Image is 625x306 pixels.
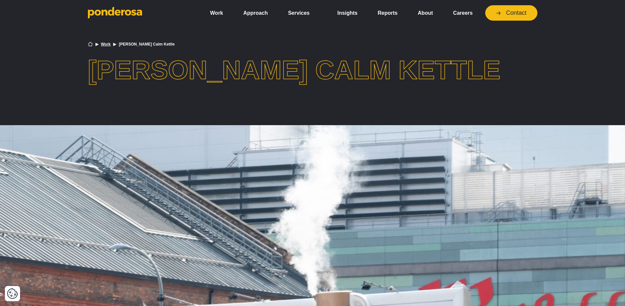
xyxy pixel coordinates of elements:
a: About [410,6,441,20]
a: Home [88,42,93,47]
a: Approach [236,6,275,20]
li: [PERSON_NAME] Calm Kettle [119,42,175,46]
li: ▶︎ [113,42,116,46]
a: Reports [370,6,405,20]
img: Revisit consent button [7,288,18,299]
a: Insights [330,6,365,20]
a: Services [281,6,324,20]
button: Cookie Settings [7,288,18,299]
a: Contact [485,5,537,21]
a: Careers [446,6,480,20]
a: Work [203,6,231,20]
li: ▶︎ [95,42,98,46]
h1: [PERSON_NAME] Calm Kettle [88,57,537,83]
a: Work [101,42,111,46]
a: Go to homepage [88,7,193,20]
